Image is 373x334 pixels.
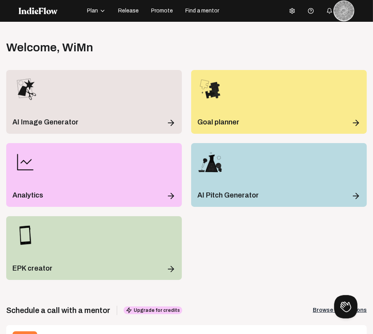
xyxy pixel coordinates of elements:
[197,149,223,175] img: pitch_wizard_icon.png
[87,7,98,15] span: Plan
[197,117,239,128] p: Goal planner
[181,5,224,17] button: Find a mentor
[151,7,173,15] span: Promote
[12,117,78,128] p: AI Image Generator
[313,306,367,314] a: Browse all sessions
[12,222,38,248] img: epk_icon.png
[197,76,223,102] img: goal_planner_icon.png
[185,7,219,15] span: Find a mentor
[124,306,182,314] span: Upgrade for credits
[6,305,110,316] span: Schedule a call with a mentor
[82,5,110,17] button: Plan
[197,190,259,201] p: AI Pitch Generator
[57,41,93,54] span: , WiMn
[12,263,52,274] p: EPK creator
[118,7,139,15] span: Release
[12,190,43,201] p: Analytics
[334,295,357,318] iframe: Toggle Customer Support
[12,76,38,102] img: merch_designer_icon.png
[6,40,93,54] div: Welcome
[113,5,143,17] button: Release
[146,5,178,17] button: Promote
[334,1,354,21] img: thumb_big_2021-03-09_17.35.58.jpg
[12,149,38,175] img: line-chart.png
[19,7,58,14] img: indieflow-logo-white.svg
